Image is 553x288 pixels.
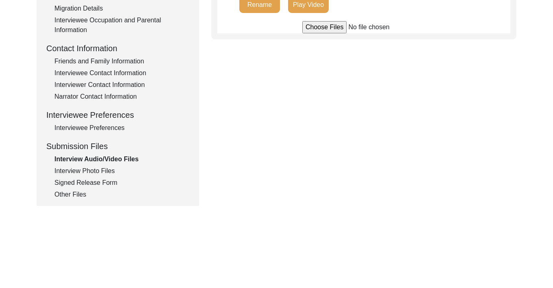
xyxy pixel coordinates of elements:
div: Other Files [54,190,189,199]
div: Interviewee Preferences [46,109,189,121]
div: Interviewer Contact Information [54,80,189,90]
div: Friends and Family Information [54,56,189,66]
div: Narrator Contact Information [54,92,189,102]
div: Interviewee Occupation and Parental Information [54,15,189,35]
div: Migration Details [54,4,189,13]
div: Contact Information [46,42,189,54]
div: Signed Release Form [54,178,189,188]
div: Interviewee Preferences [54,123,189,133]
div: Interview Photo Files [54,166,189,176]
div: Interviewee Contact Information [54,68,189,78]
div: Interview Audio/Video Files [54,154,189,164]
div: Submission Files [46,140,189,152]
